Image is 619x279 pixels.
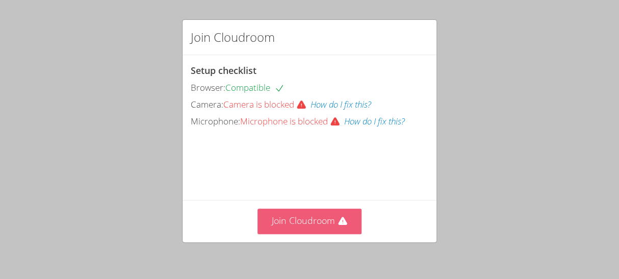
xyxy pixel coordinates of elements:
[225,82,285,93] span: Compatible
[191,64,256,77] span: Setup checklist
[257,209,362,234] button: Join Cloudroom
[344,114,405,129] button: How do I fix this?
[223,98,311,110] span: Camera is blocked
[191,28,275,46] h2: Join Cloudroom
[191,115,240,127] span: Microphone:
[311,97,371,112] button: How do I fix this?
[240,115,344,127] span: Microphone is blocked
[191,82,225,93] span: Browser:
[191,98,223,110] span: Camera:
